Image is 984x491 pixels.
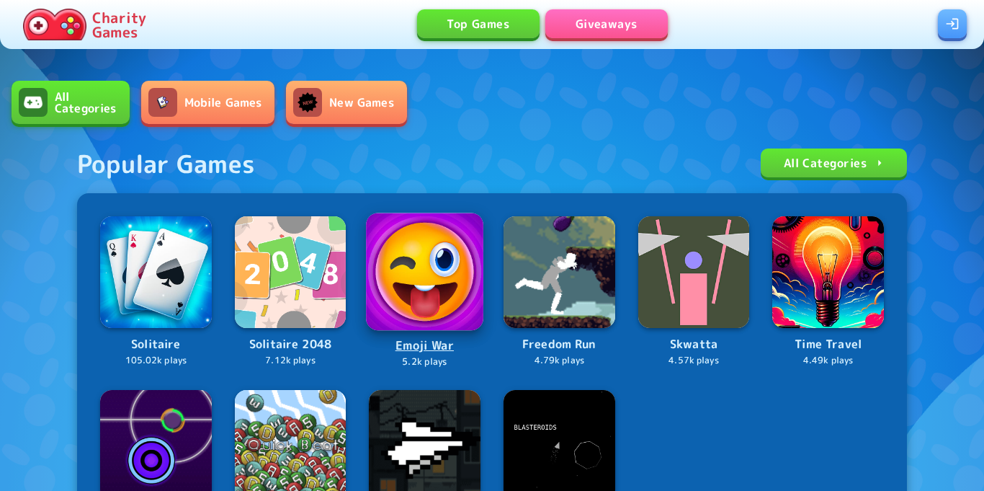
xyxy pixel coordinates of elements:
img: Logo [772,216,884,328]
p: Skwatta [638,335,750,354]
p: 4.57k plays [638,354,750,368]
p: Time Travel [772,335,884,354]
img: Logo [100,216,212,328]
a: Charity Games [17,6,152,43]
a: All Categories [761,149,907,177]
p: Solitaire 2048 [235,335,346,354]
a: LogoTime Travel4.49k plays [772,216,884,367]
p: 4.79k plays [504,354,615,368]
img: Logo [366,213,483,330]
a: LogoFreedom Run4.79k plays [504,216,615,367]
img: Logo [235,216,346,328]
p: Solitaire [100,335,212,354]
a: LogoSkwatta4.57k plays [638,216,750,367]
p: Emoji War [367,336,482,355]
a: LogoSolitaire105.02k plays [100,216,212,367]
p: 4.49k plays [772,354,884,368]
p: 7.12k plays [235,354,346,368]
a: Top Games [417,9,540,38]
img: Logo [638,216,750,328]
a: All CategoriesAll Categories [12,81,130,124]
p: Freedom Run [504,335,615,354]
a: LogoSolitaire 20487.12k plays [235,216,346,367]
p: 105.02k plays [100,354,212,368]
a: Mobile GamesMobile Games [141,81,275,124]
img: Logo [504,216,615,328]
p: Charity Games [92,10,146,39]
a: LogoEmoji War5.2k plays [367,214,482,369]
a: New GamesNew Games [286,81,406,124]
img: Charity.Games [23,9,86,40]
p: 5.2k plays [367,355,482,369]
div: Popular Games [77,149,255,179]
a: Giveaways [545,9,668,38]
